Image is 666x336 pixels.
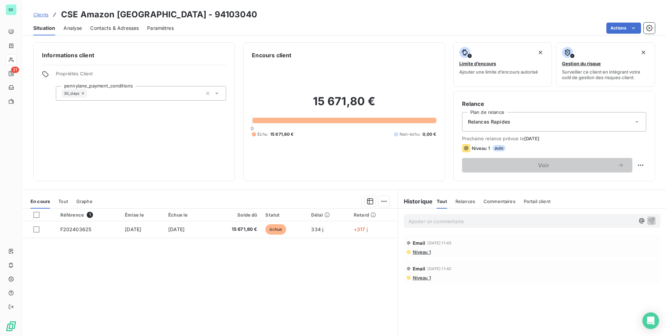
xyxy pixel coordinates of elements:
span: [DATE] [168,226,185,232]
div: Solde dû [212,212,257,218]
span: Échu [257,131,267,137]
span: Analyse [63,25,82,32]
span: F202403625 [60,226,92,232]
div: Référence [60,212,117,218]
div: Émise le [125,212,160,218]
span: Commentaires [484,199,515,204]
span: Tout [437,199,447,204]
span: Niveau 1 [412,249,431,255]
button: Limite d’encoursAjouter une limite d’encours autorisé [453,42,552,87]
div: Retard [354,212,394,218]
span: auto [493,145,506,151]
span: Email [413,240,426,246]
span: Voir [470,162,617,168]
span: 0,00 € [422,131,436,137]
h6: Relance [462,100,646,108]
h6: Informations client [42,51,226,59]
div: Open Intercom Messenger [642,312,659,329]
a: Clients [33,11,49,18]
span: 30_days [64,91,79,95]
span: Relances [455,199,475,204]
span: Gestion du risque [562,61,601,66]
span: Relances Rapides [468,118,510,125]
span: [DATE] [524,136,540,141]
span: Email [413,266,426,271]
span: Surveiller ce client en intégrant votre outil de gestion des risques client. [562,69,649,80]
button: Voir [462,158,632,173]
span: Tout [58,199,68,204]
span: 31 [11,67,19,73]
div: Statut [265,212,303,218]
span: [DATE] 11:43 [427,241,451,245]
span: Niveau 1 [472,145,490,151]
button: Actions [606,23,641,34]
span: 1 [87,212,93,218]
span: 15 671,80 € [212,226,257,233]
input: Ajouter une valeur [87,90,93,96]
span: [DATE] 11:42 [427,267,451,271]
h6: Encours client [252,51,291,59]
span: Niveau 1 [412,275,431,280]
div: SK [6,4,17,15]
span: 334 j [311,226,323,232]
img: Logo LeanPay [6,321,17,332]
div: Délai [311,212,345,218]
span: Ajouter une limite d’encours autorisé [459,69,538,75]
h3: CSE Amazon [GEOGRAPHIC_DATA] - 94103040 [61,8,257,21]
span: Paramètres [147,25,174,32]
span: Non-échu [400,131,420,137]
span: 0 [251,126,254,131]
span: 15 671,80 € [270,131,294,137]
span: Graphe [76,199,93,204]
span: Limite d’encours [459,61,496,66]
button: Gestion du risqueSurveiller ce client en intégrant votre outil de gestion des risques client. [556,42,655,87]
span: Prochaine relance prévue le [462,136,646,141]
span: [DATE] [125,226,141,232]
span: Portail client [524,199,550,204]
span: Clients [33,12,49,17]
h6: Historique [398,197,433,205]
h2: 15 671,80 € [252,94,436,115]
span: Situation [33,25,55,32]
div: Échue le [168,212,204,218]
span: Contacts & Adresses [90,25,139,32]
span: échue [265,224,286,235]
span: Propriétés Client [56,71,226,81]
span: En cours [31,199,50,204]
span: +317 j [354,226,368,232]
